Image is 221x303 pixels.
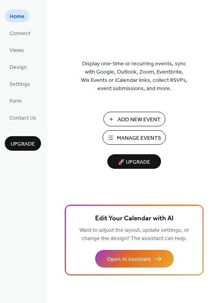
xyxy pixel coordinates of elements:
[81,60,187,93] span: Display one-time or recurring events, sync with Google, Outlook, Zoom, Eventbrite, Wix Events or ...
[79,225,189,244] span: Want to adjust the layout, update settings, or change the design? The assistant can help.
[9,13,24,21] span: Home
[117,134,161,142] span: Manage Events
[95,213,174,224] span: Edit Your Calendar with AI
[9,46,24,55] span: Views
[11,140,35,148] span: Upgrade
[118,116,161,124] span: Add New Event
[5,60,32,73] a: Design
[103,130,166,145] button: Manage Events
[103,112,165,126] button: Add New Event
[5,111,41,124] a: Contact Us
[9,80,30,89] span: Settings
[5,94,26,107] a: Form
[5,26,35,39] a: Connect
[112,157,156,168] span: 🚀 Upgrade
[9,63,27,72] span: Design
[5,9,29,22] a: Home
[5,43,29,56] a: Views
[95,250,174,268] button: Open AI Assistant
[5,77,35,90] a: Settings
[5,136,41,151] button: Upgrade
[9,114,36,122] span: Contact Us
[9,97,22,105] span: Form
[9,30,30,38] span: Connect
[107,154,161,169] button: 🚀 Upgrade
[107,255,151,264] span: Open AI Assistant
